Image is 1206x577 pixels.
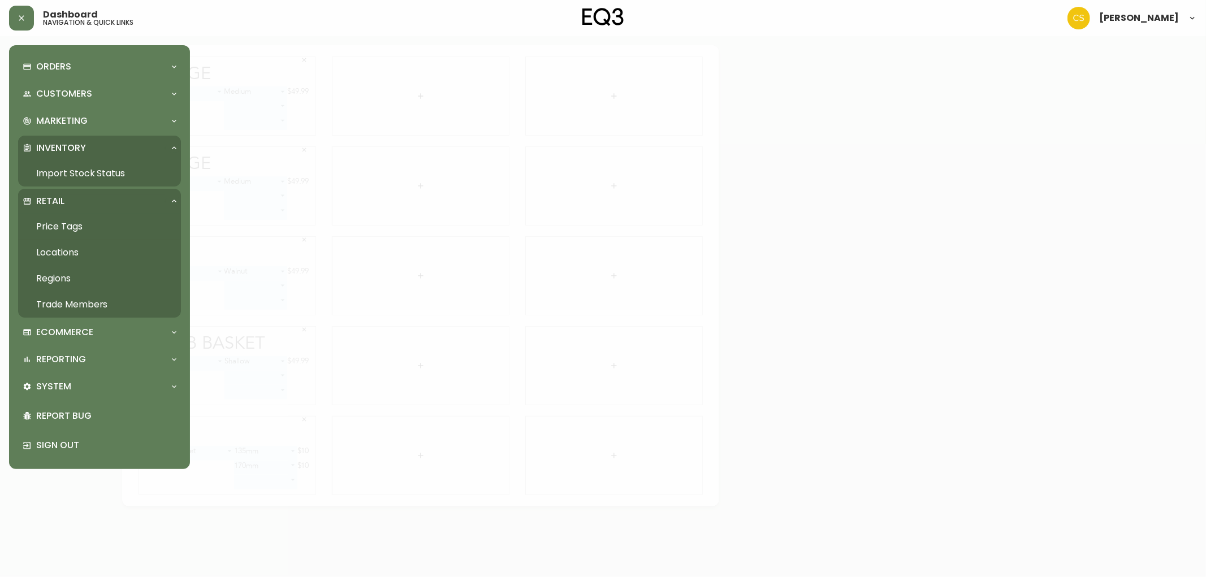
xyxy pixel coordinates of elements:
div: Reporting [18,347,181,372]
div: Marketing [18,109,181,133]
span: [PERSON_NAME] [1099,14,1179,23]
div: Ecommerce [18,320,181,345]
div: $49.99 [165,41,187,51]
p: Retail [36,195,64,207]
div: Medium [102,41,165,56]
p: Orders [36,60,71,73]
div: Report Bug [18,401,181,431]
div: Mirage [24,20,187,38]
img: 996bfd46d64b78802a67b62ffe4c27a2 [1067,7,1090,29]
a: Trade Members [18,292,181,318]
p: System [36,380,71,393]
h5: navigation & quick links [43,19,133,26]
p: Inventory [36,142,86,154]
p: Reporting [36,353,86,366]
a: Regions [18,266,181,292]
img: logo [582,8,624,26]
p: Ecommerce [36,326,93,339]
a: Import Stock Status [18,160,181,186]
a: Price Tags [18,214,181,240]
div: Sign Out [18,431,181,460]
p: Report Bug [36,410,176,422]
div: Inventory [18,136,181,160]
div: System [18,374,181,399]
p: Marketing [36,115,88,127]
div: Retail [18,189,181,214]
p: Sign Out [36,439,176,452]
span: Dashboard [43,10,98,19]
div: Orders [18,54,181,79]
a: Locations [18,240,181,266]
p: Customers [36,88,92,100]
div: Serving Bowl [24,41,102,56]
div: Customers [18,81,181,106]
